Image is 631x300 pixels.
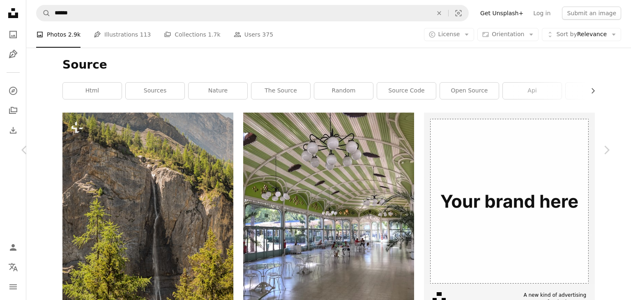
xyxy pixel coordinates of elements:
a: a waterfall in the middle of a forest [62,237,233,244]
span: Relevance [556,30,607,39]
form: Find visuals sitewide [36,5,469,21]
a: source code [377,83,436,99]
a: Get Unsplash+ [475,7,528,20]
span: Orientation [492,31,524,37]
a: random [314,83,373,99]
a: nature [189,83,247,99]
span: 113 [140,30,151,39]
a: sources [126,83,184,99]
button: Clear [430,5,448,21]
a: api [503,83,562,99]
a: Users 375 [234,21,273,48]
span: 1.7k [208,30,220,39]
button: Language [5,259,21,275]
a: code [566,83,624,99]
a: Illustrations [5,46,21,62]
a: Collections 1.7k [164,21,220,48]
img: file-1635990775102-c9800842e1cdimage [424,113,595,284]
button: Search Unsplash [37,5,51,21]
a: open source [440,83,499,99]
button: Orientation [477,28,539,41]
span: License [438,31,460,37]
button: Visual search [449,5,468,21]
a: Photos [5,26,21,43]
button: Sort byRelevance [542,28,621,41]
span: Sort by [556,31,577,37]
button: License [424,28,474,41]
button: Menu [5,279,21,295]
h1: Source [62,58,595,72]
span: 375 [262,30,273,39]
button: scroll list to the right [585,83,595,99]
a: Illustrations 113 [94,21,151,48]
a: people inside building [243,223,414,230]
a: Log in [528,7,555,20]
a: html [63,83,122,99]
a: Explore [5,83,21,99]
a: Next [582,111,631,189]
a: Log in / Sign up [5,239,21,256]
a: the source [251,83,310,99]
button: Submit an image [562,7,621,20]
a: Collections [5,102,21,119]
